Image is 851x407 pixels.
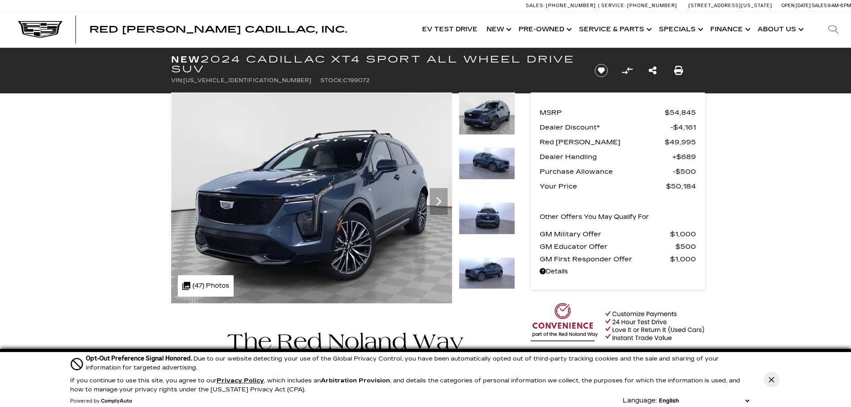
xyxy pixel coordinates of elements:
span: $4,161 [671,121,696,134]
a: Finance [706,12,753,47]
p: If you continue to use this site, you agree to our , which includes an , and details the categori... [70,377,740,393]
span: Red [PERSON_NAME] Cadillac, Inc. [89,24,347,35]
span: $50,184 [666,180,696,193]
span: GM Military Offer [540,228,670,240]
span: $54,845 [665,106,696,119]
span: $500 [673,165,696,178]
a: Red [PERSON_NAME] $49,995 [540,136,696,148]
span: $1,000 [670,253,696,265]
strong: New [171,54,201,65]
span: Red [PERSON_NAME] [540,136,665,148]
a: Details [540,265,696,278]
a: ComplyAuto [101,399,132,404]
span: C199072 [343,77,369,84]
a: Red [PERSON_NAME] Cadillac, Inc. [89,25,347,34]
a: Pre-Owned [514,12,574,47]
a: Purchase Allowance $500 [540,165,696,178]
a: Your Price $50,184 [540,180,696,193]
span: Dealer Handling [540,151,672,163]
a: MSRP $54,845 [540,106,696,119]
span: [US_VEHICLE_IDENTIFICATION_NUMBER] [183,77,311,84]
a: Service: [PHONE_NUMBER] [598,3,679,8]
span: $1,000 [670,228,696,240]
button: Compare vehicle [620,64,634,77]
span: Your Price [540,180,666,193]
span: Purchase Allowance [540,165,673,178]
a: Specials [654,12,706,47]
span: Opt-Out Preference Signal Honored . [86,355,193,362]
div: (47) Photos [178,275,234,297]
a: Sales: [PHONE_NUMBER] [526,3,598,8]
a: New [482,12,514,47]
a: Share this New 2024 Cadillac XT4 Sport All Wheel Drive SUV [649,64,657,77]
span: Open [DATE] [781,3,811,8]
span: $500 [675,240,696,253]
a: EV Test Drive [418,12,482,47]
img: New 2024 Deep Sea Metallic Cadillac Sport image 3 [459,202,515,235]
p: Other Offers You May Qualify For [540,211,649,223]
a: Dealer Handling $689 [540,151,696,163]
a: Dealer Discount* $4,161 [540,121,696,134]
h1: 2024 Cadillac XT4 Sport All Wheel Drive SUV [171,55,580,74]
span: [PHONE_NUMBER] [546,3,596,8]
img: New 2024 Deep Sea Metallic Cadillac Sport image 1 [459,92,515,135]
span: $689 [672,151,696,163]
img: New 2024 Deep Sea Metallic Cadillac Sport image 4 [459,257,515,290]
a: GM Educator Offer $500 [540,240,696,253]
a: Privacy Policy [217,377,264,384]
button: Save vehicle [591,63,611,78]
span: MSRP [540,106,665,119]
span: Dealer Discount* [540,121,671,134]
div: Next [430,188,448,215]
div: Due to our website detecting your use of the Global Privacy Control, you have been automatically ... [86,354,751,372]
a: About Us [753,12,806,47]
a: Print this New 2024 Cadillac XT4 Sport All Wheel Drive SUV [674,64,683,77]
a: GM Military Offer $1,000 [540,228,696,240]
span: 9 AM-6 PM [828,3,851,8]
img: Cadillac Dark Logo with Cadillac White Text [18,21,63,38]
img: New 2024 Deep Sea Metallic Cadillac Sport image 2 [459,147,515,180]
span: Sales: [526,3,545,8]
div: Powered by [70,399,132,404]
span: $49,995 [665,136,696,148]
span: [PHONE_NUMBER] [627,3,677,8]
a: [STREET_ADDRESS][US_STATE] [688,3,772,8]
span: Service: [601,3,626,8]
select: Language Select [657,396,751,405]
span: Stock: [320,77,343,84]
img: New 2024 Deep Sea Metallic Cadillac Sport image 1 [171,92,452,303]
div: Language: [623,398,657,404]
button: Close Button [764,372,780,387]
strong: Arbitration Provision [321,377,390,384]
span: GM First Responder Offer [540,253,670,265]
a: GM First Responder Offer $1,000 [540,253,696,265]
span: VIN: [171,77,183,84]
a: Service & Parts [574,12,654,47]
span: GM Educator Offer [540,240,675,253]
span: Sales: [812,3,828,8]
